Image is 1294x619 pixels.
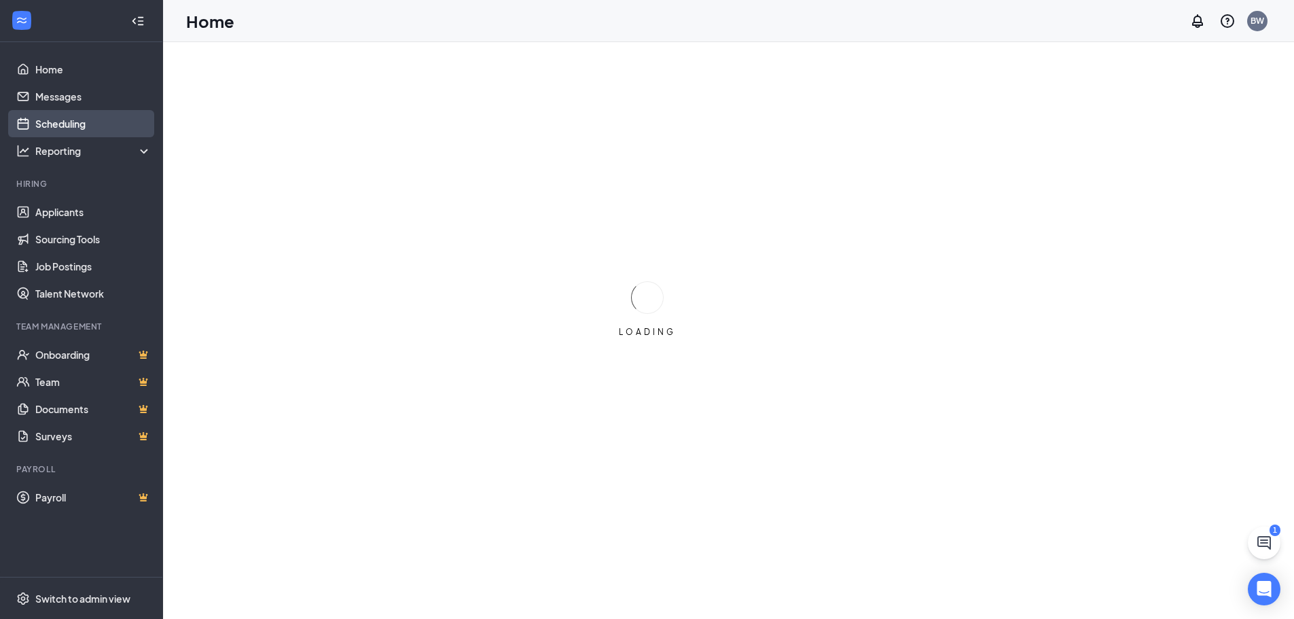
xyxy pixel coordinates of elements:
[16,178,149,190] div: Hiring
[15,14,29,27] svg: WorkstreamLogo
[35,280,151,307] a: Talent Network
[35,368,151,395] a: TeamCrown
[35,253,151,280] a: Job Postings
[35,56,151,83] a: Home
[1219,13,1236,29] svg: QuestionInfo
[16,592,30,605] svg: Settings
[16,463,149,475] div: Payroll
[1248,527,1280,559] button: ChatActive
[1248,573,1280,605] div: Open Intercom Messenger
[1189,13,1206,29] svg: Notifications
[35,484,151,511] a: PayrollCrown
[35,144,152,158] div: Reporting
[35,110,151,137] a: Scheduling
[613,326,681,338] div: LOADING
[1251,15,1264,26] div: BW
[35,226,151,253] a: Sourcing Tools
[1270,525,1280,536] div: 1
[35,395,151,423] a: DocumentsCrown
[35,341,151,368] a: OnboardingCrown
[1256,535,1272,551] svg: ChatActive
[16,144,30,158] svg: Analysis
[35,198,151,226] a: Applicants
[35,83,151,110] a: Messages
[131,14,145,28] svg: Collapse
[16,321,149,332] div: Team Management
[35,423,151,450] a: SurveysCrown
[186,10,234,33] h1: Home
[35,592,130,605] div: Switch to admin view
